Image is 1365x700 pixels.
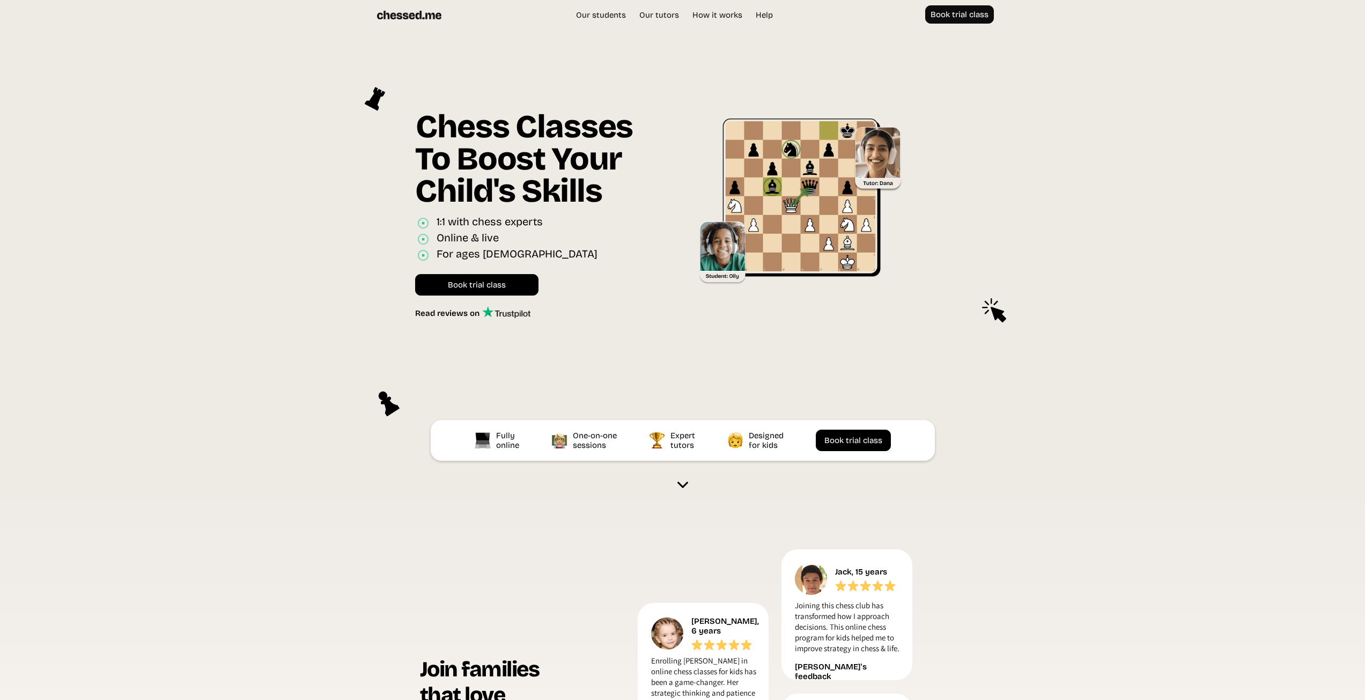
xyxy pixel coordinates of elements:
a: How it works [687,10,748,20]
a: Book trial class [816,430,891,451]
h1: Chess Classes To Boost Your Child's Skills [415,110,666,215]
div: 1:1 with chess experts [437,215,543,231]
a: Our tutors [634,10,684,20]
div: One-on-one sessions [573,431,619,450]
div: Designed for kids [749,431,786,450]
a: Book trial class [925,5,994,24]
div: For ages [DEMOGRAPHIC_DATA] [437,247,597,263]
div: [PERSON_NAME], 6 years [691,616,762,636]
div: Online & live [437,231,499,247]
a: Book trial class [415,274,538,296]
p: Joining this chess club has transformed how I approach decisions. This online chess program for k... [795,600,903,659]
div: Read reviews on [415,308,482,318]
div: [PERSON_NAME]'s feedback [795,662,903,681]
div: Fully online [496,431,522,450]
div: Jack, 15 years [835,567,890,577]
a: Our students [571,10,631,20]
div: Expert tutors [670,431,698,450]
a: Read reviews on [415,306,530,318]
a: Help [750,10,778,20]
